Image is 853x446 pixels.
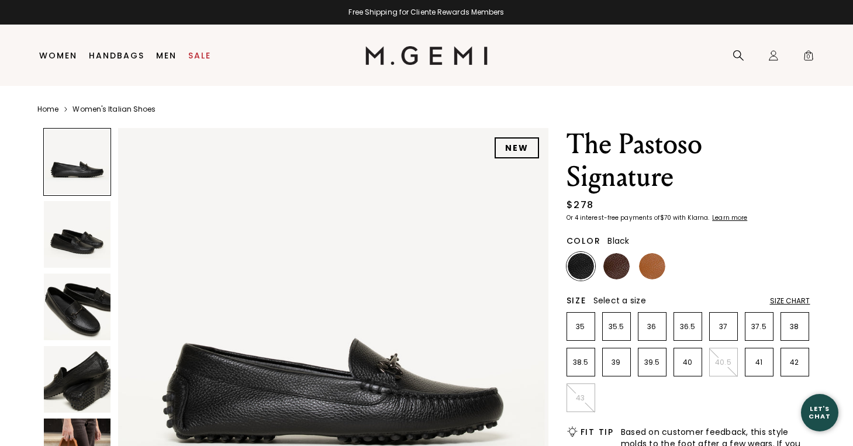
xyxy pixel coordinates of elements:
[89,51,144,60] a: Handbags
[567,213,660,222] klarna-placement-style-body: Or 4 interest-free payments of
[365,46,488,65] img: M.Gemi
[567,236,601,246] h2: Color
[638,358,666,367] p: 39.5
[593,295,646,306] span: Select a size
[603,358,630,367] p: 39
[745,322,773,331] p: 37.5
[745,358,773,367] p: 41
[638,322,666,331] p: 36
[712,213,747,222] klarna-placement-style-cta: Learn more
[37,105,58,114] a: Home
[72,105,156,114] a: Women's Italian Shoes
[567,128,810,193] h1: The Pastoso Signature
[711,215,747,222] a: Learn more
[674,322,702,331] p: 36.5
[581,427,614,437] h2: Fit Tip
[156,51,177,60] a: Men
[568,253,594,279] img: Black
[44,274,110,340] img: The Pastoso Signature
[603,322,630,331] p: 35.5
[801,405,838,420] div: Let's Chat
[567,198,594,212] div: $278
[44,346,110,413] img: The Pastoso Signature
[567,393,595,403] p: 43
[567,296,586,305] h2: Size
[567,358,595,367] p: 38.5
[710,322,737,331] p: 37
[567,322,595,331] p: 35
[607,235,629,247] span: Black
[781,358,809,367] p: 42
[781,322,809,331] p: 38
[710,358,737,367] p: 40.5
[803,52,814,64] span: 0
[673,213,711,222] klarna-placement-style-body: with Klarna
[770,296,810,306] div: Size Chart
[603,253,630,279] img: Chocolate
[44,201,110,268] img: The Pastoso Signature
[495,137,539,158] div: NEW
[39,51,77,60] a: Women
[660,213,671,222] klarna-placement-style-amount: $70
[639,253,665,279] img: Tan
[188,51,211,60] a: Sale
[674,358,702,367] p: 40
